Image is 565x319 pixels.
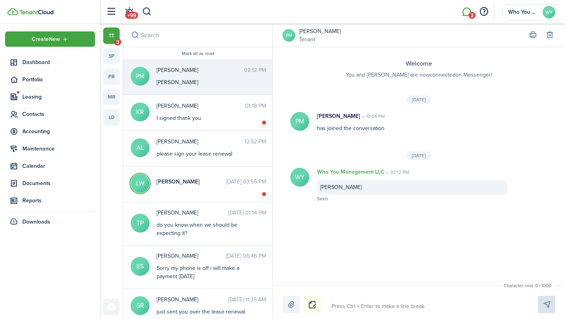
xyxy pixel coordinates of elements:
[103,89,120,105] a: mr
[157,264,255,280] div: Sorry my phone is off i will make a payment [DATE]
[22,162,95,170] span: Calendar
[360,113,385,120] time: 10:04 PM
[317,112,360,120] p: [PERSON_NAME]
[122,2,137,22] a: Notifications
[131,103,149,121] avatar-text: KR
[131,174,149,193] avatar-text: LW
[103,48,120,64] a: sp
[544,30,555,41] button: Delete
[244,137,266,146] time: 12:52 PM
[288,59,549,69] h3: Welcome
[123,24,272,47] input: search
[7,8,18,15] img: TenantCloud
[157,150,255,158] div: please sign your lease renewal
[317,180,507,194] div: [PERSON_NAME]
[245,102,266,110] time: 01:18 PM
[157,78,255,86] div: [PERSON_NAME]
[182,51,214,57] button: Mark all as read
[22,127,95,136] span: Accounting
[157,308,255,316] div: just sent you over the lease renewal
[19,10,53,15] img: TenantCloud
[114,38,121,46] span: 3
[142,5,152,18] button: Search
[131,214,149,233] avatar-text: TP
[317,195,328,202] span: Seen
[157,114,255,122] div: I signed thank you
[22,218,50,226] span: Downloads
[104,4,118,19] button: Open sidebar
[157,252,226,260] span: Erin Shoff
[22,145,95,153] span: Maintenance
[103,68,120,85] a: pb
[157,178,226,186] span: Lameia White
[406,151,431,160] div: [DATE]
[502,282,553,289] small: Character limit: 0 / 1000
[244,66,266,74] time: 02:12 PM
[103,27,120,44] a: tt
[22,179,95,187] span: Documents
[5,31,95,47] button: Open menu
[157,102,245,110] span: Kassandra Rodgers
[22,75,95,84] span: Portfolio
[406,95,431,104] div: [DATE]
[228,209,266,217] time: [DATE] 01:14 PM
[157,137,244,146] span: Ambrea Leonard
[157,209,228,217] span: Tysheena Parker
[22,196,95,205] span: Reports
[129,30,140,41] button: Search
[131,257,149,276] avatar-text: ES
[309,112,515,132] div: has joined the conversation
[228,295,266,304] time: [DATE] 11:35 AM
[22,93,95,101] span: Leasing
[131,138,149,157] avatar-text: AL
[103,109,120,126] a: ld
[317,168,385,176] p: Who You Management LLC
[288,71,549,79] p: You and [PERSON_NAME] are now connected on Messenger!
[157,66,244,74] span: Pedro Marroquin
[226,252,266,260] time: [DATE] 06:46 PM
[304,296,321,313] button: Notice
[282,29,295,42] a: PM
[22,110,95,118] span: Contacts
[477,5,490,18] button: Open resource center
[299,27,341,35] a: [PERSON_NAME]
[226,178,266,186] time: [DATE] 03:55 PM
[508,9,539,15] span: Who You Management LLC
[5,193,95,208] a: Reports
[125,12,138,19] span: +99
[290,168,309,187] avatar-text: WY
[290,112,309,131] avatar-text: PM
[22,58,95,66] span: Dashboard
[131,296,149,315] avatar-text: SR
[299,35,341,44] a: Tenant
[527,30,538,41] button: Print
[157,295,228,304] span: Shoniquia Richard
[543,6,555,18] avatar-text: WY
[131,67,149,86] avatar-text: PM
[385,169,409,176] time: 02:12 PM
[5,55,95,70] a: Dashboard
[32,37,60,42] span: Create New
[157,221,255,237] div: do you know when we should be expecting it?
